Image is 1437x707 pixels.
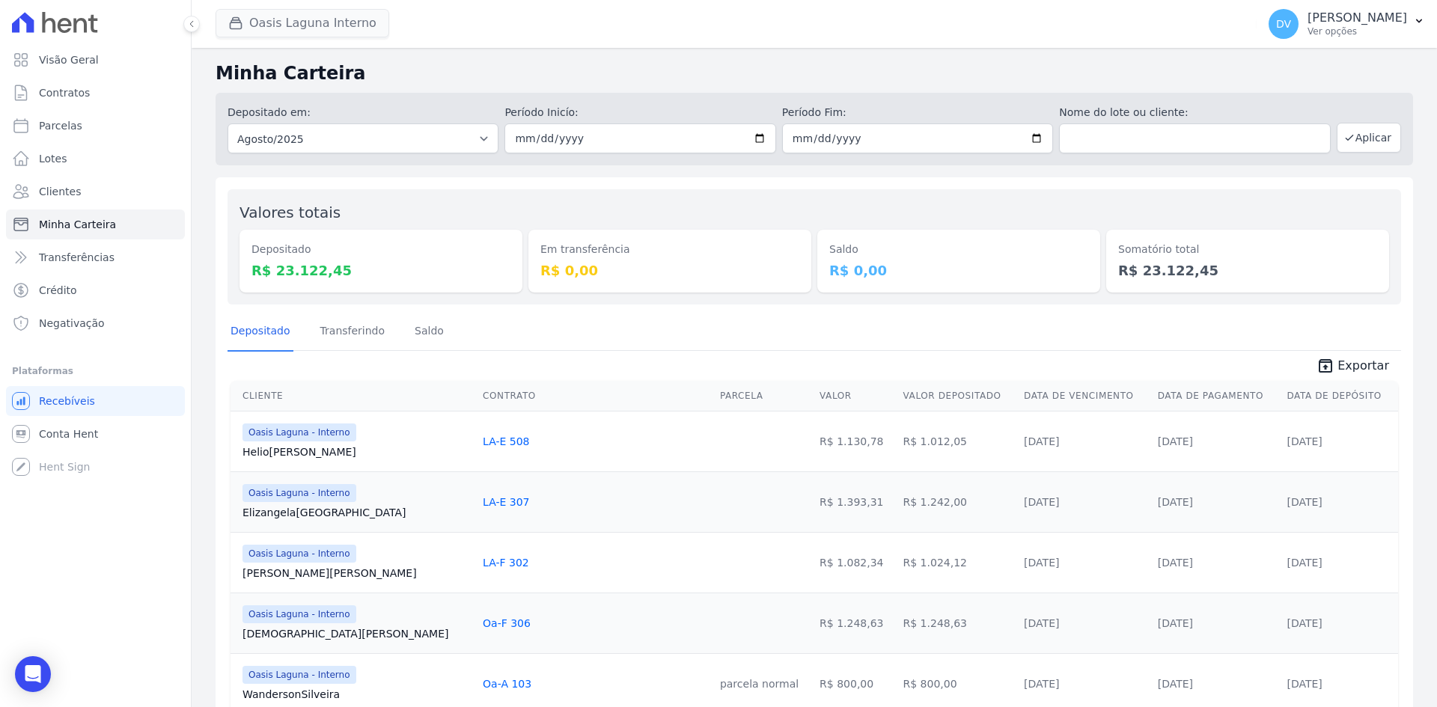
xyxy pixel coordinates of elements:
a: Elizangela[GEOGRAPHIC_DATA] [242,505,471,520]
label: Valores totais [239,203,341,221]
div: Plataformas [12,362,179,380]
a: parcela normal [720,678,799,690]
a: Depositado [228,313,293,352]
td: R$ 1.012,05 [897,411,1019,471]
a: [DATE] [1287,557,1322,569]
td: R$ 1.242,00 [897,471,1019,532]
a: [DATE] [1158,617,1193,629]
a: [DATE] [1024,435,1059,447]
a: Conta Hent [6,419,185,449]
dt: Em transferência [540,242,799,257]
span: Crédito [39,283,77,298]
a: LA-F 302 [483,557,529,569]
a: [DATE] [1024,557,1059,569]
dt: Saldo [829,242,1088,257]
span: Negativação [39,316,105,331]
a: [DATE] [1158,678,1193,690]
span: Lotes [39,151,67,166]
th: Cliente [231,381,477,411]
button: Oasis Laguna Interno [216,9,389,37]
dt: Depositado [251,242,510,257]
a: [DATE] [1287,617,1322,629]
span: Exportar [1337,357,1389,375]
a: LA-E 508 [483,435,529,447]
a: Lotes [6,144,185,174]
th: Contrato [477,381,714,411]
dd: R$ 0,00 [829,260,1088,281]
a: Clientes [6,177,185,206]
a: Recebíveis [6,386,185,416]
div: Open Intercom Messenger [15,656,51,692]
th: Data de Vencimento [1018,381,1152,411]
a: Negativação [6,308,185,338]
a: [DEMOGRAPHIC_DATA][PERSON_NAME] [242,626,471,641]
a: Crédito [6,275,185,305]
span: Oasis Laguna - Interno [242,545,356,563]
a: [DATE] [1287,678,1322,690]
td: R$ 1.393,31 [814,471,897,532]
th: Data de Depósito [1281,381,1398,411]
a: [DATE] [1024,678,1059,690]
a: Minha Carteira [6,209,185,239]
dt: Somatório total [1118,242,1377,257]
span: Transferências [39,250,115,265]
span: Conta Hent [39,426,98,441]
a: Oa-F 306 [483,617,531,629]
a: WandersonSilveira [242,687,471,702]
a: Transferindo [317,313,388,352]
a: [DATE] [1287,435,1322,447]
i: unarchive [1317,357,1334,375]
span: Oasis Laguna - Interno [242,484,356,502]
a: Parcelas [6,111,185,141]
a: Visão Geral [6,45,185,75]
span: Oasis Laguna - Interno [242,666,356,684]
button: Aplicar [1337,123,1401,153]
a: [DATE] [1158,435,1193,447]
dd: R$ 0,00 [540,260,799,281]
td: R$ 1.248,63 [814,593,897,653]
th: Valor Depositado [897,381,1019,411]
span: Visão Geral [39,52,99,67]
a: Transferências [6,242,185,272]
a: [DATE] [1024,617,1059,629]
label: Período Fim: [782,105,1053,120]
a: Saldo [412,313,447,352]
a: [PERSON_NAME][PERSON_NAME] [242,566,471,581]
a: Helio[PERSON_NAME] [242,444,471,459]
a: Contratos [6,78,185,108]
th: Valor [814,381,897,411]
span: Clientes [39,184,81,199]
a: [DATE] [1158,496,1193,508]
td: R$ 1.024,12 [897,532,1019,593]
span: Oasis Laguna - Interno [242,423,356,441]
a: Oa-A 103 [483,678,531,690]
td: R$ 1.130,78 [814,411,897,471]
a: LA-E 307 [483,496,529,508]
span: Recebíveis [39,394,95,408]
label: Depositado em: [228,106,311,118]
label: Nome do lote ou cliente: [1059,105,1330,120]
button: DV [PERSON_NAME] Ver opções [1257,3,1437,45]
th: Parcela [714,381,814,411]
span: Contratos [39,85,90,100]
h2: Minha Carteira [216,60,1413,87]
dd: R$ 23.122,45 [251,260,510,281]
a: unarchive Exportar [1305,357,1401,378]
a: [DATE] [1287,496,1322,508]
p: [PERSON_NAME] [1308,10,1407,25]
span: Oasis Laguna - Interno [242,605,356,623]
td: R$ 1.248,63 [897,593,1019,653]
th: Data de Pagamento [1152,381,1281,411]
p: Ver opções [1308,25,1407,37]
a: [DATE] [1158,557,1193,569]
a: [DATE] [1024,496,1059,508]
span: DV [1276,19,1291,29]
td: R$ 1.082,34 [814,532,897,593]
span: Minha Carteira [39,217,116,232]
span: Parcelas [39,118,82,133]
label: Período Inicío: [504,105,775,120]
dd: R$ 23.122,45 [1118,260,1377,281]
